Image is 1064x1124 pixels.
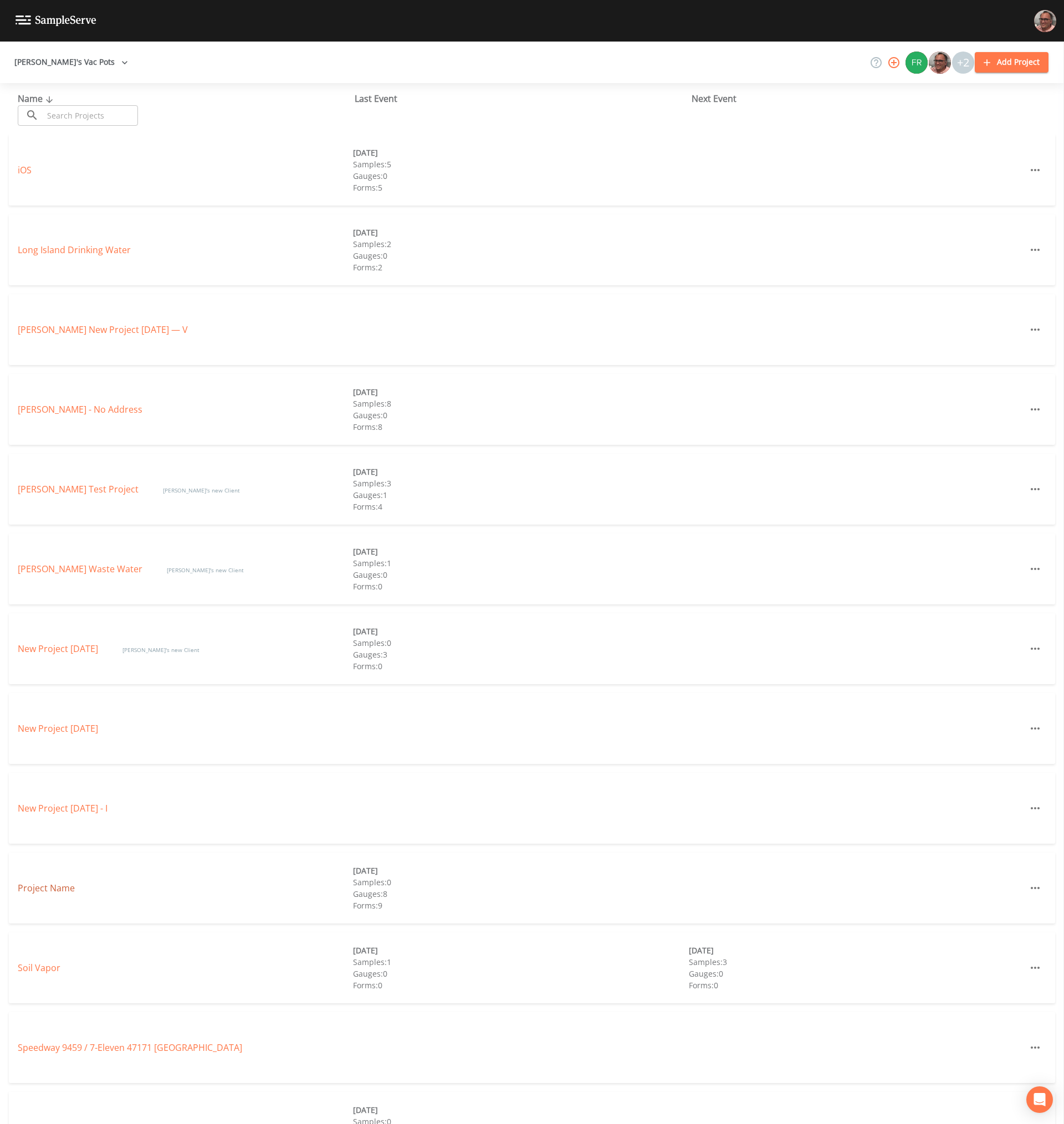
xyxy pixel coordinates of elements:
[692,92,1029,105] div: Next Event
[952,52,974,74] div: +2
[353,649,688,660] div: Gauges: 3
[16,16,96,26] img: logo
[353,398,688,409] div: Samples: 8
[353,660,688,672] div: Forms: 0
[905,52,928,74] div: Mike Franklin
[689,979,1024,991] div: Forms: 0
[353,489,688,501] div: Gauges: 1
[689,945,1024,956] div: [DATE]
[1034,10,1056,32] img: e2d790fa78825a4bb76dcb6ab311d44c
[353,557,688,569] div: Samples: 1
[18,324,188,336] a: [PERSON_NAME] New Project [DATE] — V
[353,147,688,158] div: [DATE]
[353,546,688,557] div: [DATE]
[353,1104,688,1116] div: [DATE]
[43,105,138,126] input: Search Projects
[167,566,244,574] span: [PERSON_NAME]'s new Client
[353,625,688,637] div: [DATE]
[122,646,199,654] span: [PERSON_NAME]'s new Client
[353,501,688,512] div: Forms: 4
[353,945,688,956] div: [DATE]
[353,421,688,433] div: Forms: 8
[18,643,100,655] a: New Project [DATE]
[353,261,688,273] div: Forms: 2
[353,900,688,911] div: Forms: 9
[353,158,688,170] div: Samples: 5
[18,93,56,105] span: Name
[353,170,688,182] div: Gauges: 0
[163,486,240,494] span: [PERSON_NAME]'s new Client
[18,244,131,256] a: Long Island Drinking Water
[18,563,145,575] a: [PERSON_NAME] Waste Water
[353,876,688,888] div: Samples: 0
[353,979,688,991] div: Forms: 0
[353,386,688,398] div: [DATE]
[18,722,98,735] a: New Project [DATE]
[928,52,952,74] div: Mike Franklin
[689,956,1024,968] div: Samples: 3
[353,956,688,968] div: Samples: 1
[18,1041,242,1054] a: Speedway 9459 / 7-Eleven 47171 [GEOGRAPHIC_DATA]
[353,968,688,979] div: Gauges: 0
[353,227,688,238] div: [DATE]
[355,92,692,105] div: Last Event
[353,637,688,649] div: Samples: 0
[353,888,688,900] div: Gauges: 8
[353,250,688,261] div: Gauges: 0
[353,478,688,489] div: Samples: 3
[18,483,141,495] a: [PERSON_NAME] Test Project
[353,865,688,876] div: [DATE]
[689,968,1024,979] div: Gauges: 0
[353,409,688,421] div: Gauges: 0
[929,52,951,74] img: e2d790fa78825a4bb76dcb6ab311d44c
[18,164,32,176] a: iOS
[975,52,1048,73] button: Add Project
[353,466,688,478] div: [DATE]
[18,403,142,415] a: [PERSON_NAME] - No Address
[353,182,688,193] div: Forms: 5
[353,581,688,592] div: Forms: 0
[18,882,75,894] a: Project Name
[353,238,688,250] div: Samples: 2
[353,569,688,581] div: Gauges: 0
[1026,1086,1053,1113] div: Open Intercom Messenger
[18,802,108,814] a: New Project [DATE] - I
[10,52,132,73] button: [PERSON_NAME]'s Vac Pots
[906,52,928,74] img: 9c396a08dc2066b1cab5d67b6e56189b
[18,962,60,974] a: Soil Vapor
